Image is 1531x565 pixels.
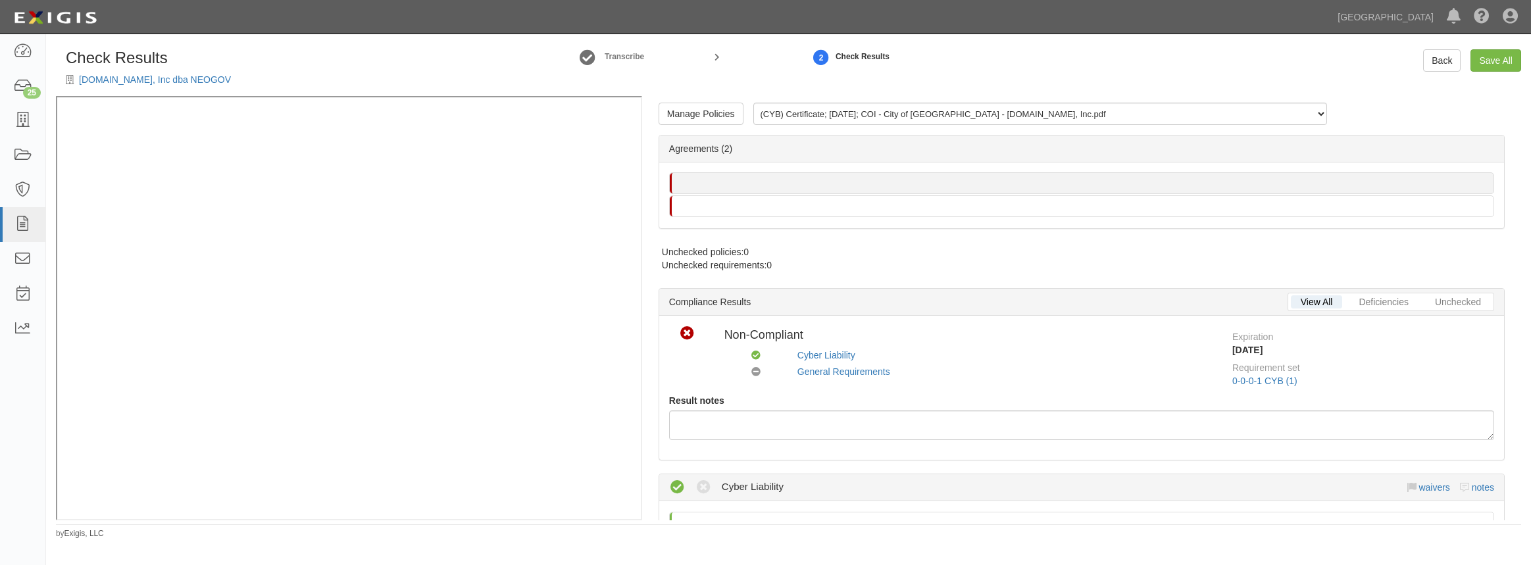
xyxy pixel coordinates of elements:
[659,103,743,125] a: Manage Policies
[797,350,855,360] a: Cyber Liability
[743,245,749,258] div: 0
[605,52,644,61] small: Transcribe
[1418,482,1449,493] a: waivers
[23,87,41,99] div: 25
[669,479,686,496] i: Compliant
[659,135,1504,162] div: Agreements (2)
[56,528,104,539] small: by
[66,49,231,66] h1: Check Results
[64,529,104,538] a: Exigis, LLC
[751,368,761,377] i: No Coverage
[811,50,831,66] strong: 2
[1232,356,1300,374] label: Requirement set
[662,258,772,272] div: Unchecked requirements:
[1472,482,1494,493] a: notes
[1232,343,1494,356] div: [DATE]
[797,366,890,377] a: General Requirements
[679,326,695,342] i: Non-Compliant
[659,289,1504,316] div: Compliance Results
[836,52,890,61] small: Check Results
[10,6,101,30] img: logo-5460c22ac91f19d4615b14bd174203de0afe785f0fc80cf4dbbc73dc1793850b.png
[1291,295,1343,308] a: View All
[1423,49,1461,72] a: Back
[695,479,712,496] i: Non-Compliant
[1232,326,1273,343] label: Expiration
[1470,49,1521,72] a: Save All
[578,43,597,71] a: Edit Document
[669,394,724,407] label: Result notes
[602,51,644,61] a: Transcribe
[724,329,1203,342] h4: Non-Compliant
[1331,4,1440,30] a: [GEOGRAPHIC_DATA]
[79,74,231,85] a: [DOMAIN_NAME], Inc dba NEOGOV
[662,245,772,258] div: Unchecked policies:
[1425,295,1491,308] a: Unchecked
[722,479,784,493] div: Cyber Liability
[751,351,761,360] i: Compliant
[1349,295,1418,308] a: Deficiencies
[1232,376,1297,386] a: 0-0-0-1 CYB (1)
[811,43,831,71] a: 2
[1474,9,1490,25] i: Help Center - Complianz
[766,258,772,272] div: 0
